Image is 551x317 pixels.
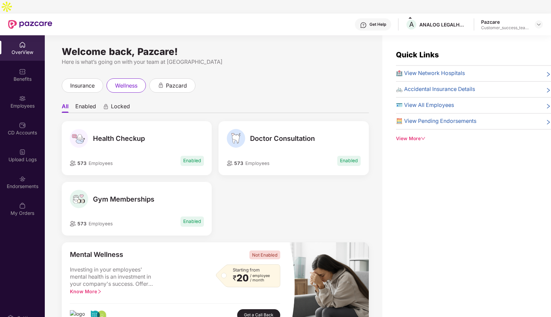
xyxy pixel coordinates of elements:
span: wellness [115,81,137,90]
div: Here is what’s going on with your team at [GEOGRAPHIC_DATA] [62,58,369,66]
span: down [421,136,425,141]
span: Investing in your employees' mental health is an investment in your company's success. Offer Ment... [70,266,158,288]
span: Enabled [180,156,204,166]
img: employeeIcon [70,221,76,226]
img: employeeIcon [227,161,233,166]
span: A [409,20,414,29]
div: Customer_success_team_lead [481,25,529,31]
span: right [546,71,551,78]
span: right [97,289,102,294]
img: svg+xml;base64,PHN2ZyBpZD0iQmVuZWZpdHMiIHhtbG5zPSJodHRwOi8vd3d3LnczLm9yZy8yMDAwL3N2ZyIgd2lkdGg9Ij... [19,68,26,75]
span: / month [250,278,270,282]
span: Quick Links [396,50,439,59]
span: 573 [76,161,87,166]
img: svg+xml;base64,PHN2ZyBpZD0iSG9tZSIgeG1sbnM9Imh0dHA6Ly93d3cudzMub3JnLzIwMDAvc3ZnIiB3aWR0aD0iMjAiIG... [19,41,26,48]
span: 🧮 View Pending Endorsements [396,117,476,126]
div: Welcome back, Pazcare! [62,49,369,54]
span: 20 [236,274,249,282]
span: Enabled [180,217,204,227]
img: Doctor Consultation [227,129,245,148]
span: Health Checkup [93,134,145,143]
span: insurance [70,81,95,90]
span: 573 [76,221,87,226]
span: / employee [250,274,270,278]
span: Employees [89,161,113,166]
img: svg+xml;base64,PHN2ZyBpZD0iRHJvcGRvd24tMzJ4MzIiIHhtbG5zPSJodHRwOi8vd3d3LnczLm9yZy8yMDAwL3N2ZyIgd2... [536,22,541,27]
span: Starting from [233,267,260,273]
span: Gym Memberships [93,195,154,203]
img: svg+xml;base64,PHN2ZyBpZD0iSGVscC0zMngzMiIgeG1sbnM9Imh0dHA6Ly93d3cudzMub3JnLzIwMDAvc3ZnIiB3aWR0aD... [360,22,367,29]
span: 573 [233,161,243,166]
span: 🚲 Accidental Insurance Details [396,85,475,94]
span: right [546,118,551,126]
img: Health Checkup [70,129,88,148]
span: Enabled [337,156,361,166]
div: animation [103,104,109,110]
div: ANALOG LEGALHUB TECHNOLOGY SOLUTIONS PRIVATE LIMITED [419,21,467,28]
img: Gym Memberships [70,190,88,208]
div: Pazcare [481,19,529,25]
div: animation [158,82,164,88]
span: Know More [70,288,102,294]
span: right [546,102,551,110]
span: ₹ [233,275,236,281]
img: New Pazcare Logo [8,20,52,29]
span: 🪪 View All Employees [396,101,454,110]
span: Locked [111,103,130,113]
span: Mental Wellness [70,250,123,259]
span: Doctor Consultation [250,134,315,143]
span: Employees [245,161,269,166]
span: right [546,87,551,94]
li: All [62,103,69,113]
img: svg+xml;base64,PHN2ZyBpZD0iVXBsb2FkX0xvZ3MiIGRhdGEtbmFtZT0iVXBsb2FkIExvZ3MiIHhtbG5zPSJodHRwOi8vd3... [19,149,26,155]
span: 🏥 View Network Hospitals [396,69,465,78]
span: pazcard [166,81,187,90]
img: svg+xml;base64,PHN2ZyBpZD0iTXlfT3JkZXJzIiBkYXRhLW5hbWU9Ik15IE9yZGVycyIgeG1sbnM9Imh0dHA6Ly93d3cudz... [19,202,26,209]
img: svg+xml;base64,PHN2ZyBpZD0iQ0RfQWNjb3VudHMiIGRhdGEtbmFtZT0iQ0QgQWNjb3VudHMiIHhtbG5zPSJodHRwOi8vd3... [19,122,26,129]
div: Get Help [369,22,386,27]
img: svg+xml;base64,PHN2ZyBpZD0iRW5kb3JzZW1lbnRzIiB4bWxucz0iaHR0cDovL3d3dy53My5vcmcvMjAwMC9zdmciIHdpZH... [19,175,26,182]
img: employeeIcon [70,161,76,166]
img: svg+xml;base64,PHN2ZyBpZD0iRW1wbG95ZWVzIiB4bWxucz0iaHR0cDovL3d3dy53My5vcmcvMjAwMC9zdmciIHdpZHRoPS... [19,95,26,102]
span: Employees [89,221,113,226]
span: Not Enabled [249,250,280,259]
li: Enabled [75,103,96,113]
div: View More [396,135,551,143]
